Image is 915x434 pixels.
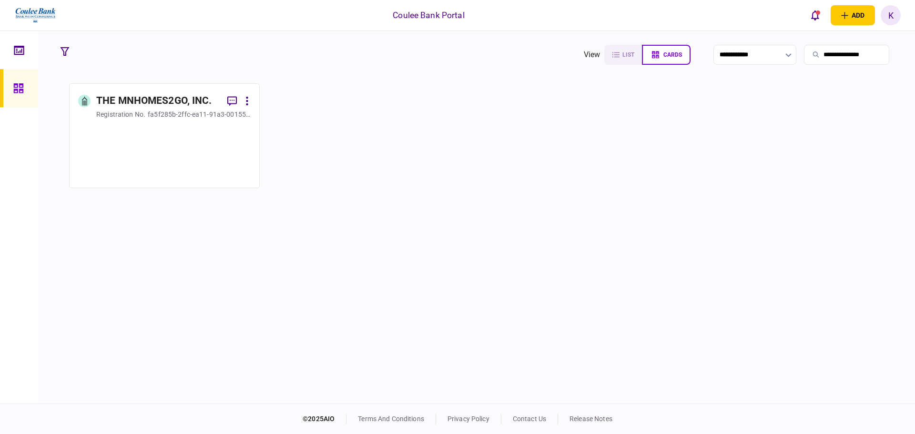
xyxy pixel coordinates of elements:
a: privacy policy [447,415,489,423]
a: terms and conditions [358,415,424,423]
div: THE MNHOMES2GO, INC. [96,93,212,109]
a: THE MNHOMES2GO, INC.registration no.fa5f285b-2ffc-ea11-91a3-00155d32b905 [69,83,260,188]
button: list [604,45,642,65]
span: cards [663,51,682,58]
a: contact us [513,415,546,423]
img: client company logo [14,3,57,27]
button: open adding identity options [831,5,875,25]
a: release notes [569,415,612,423]
button: open notifications list [805,5,825,25]
div: view [584,49,600,61]
div: Coulee Bank Portal [393,9,464,21]
div: fa5f285b-2ffc-ea11-91a3-00155d32b905 [148,110,251,119]
span: list [622,51,634,58]
div: © 2025 AIO [303,414,346,424]
button: K [881,5,901,25]
button: cards [642,45,691,65]
div: registration no. [96,110,145,119]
